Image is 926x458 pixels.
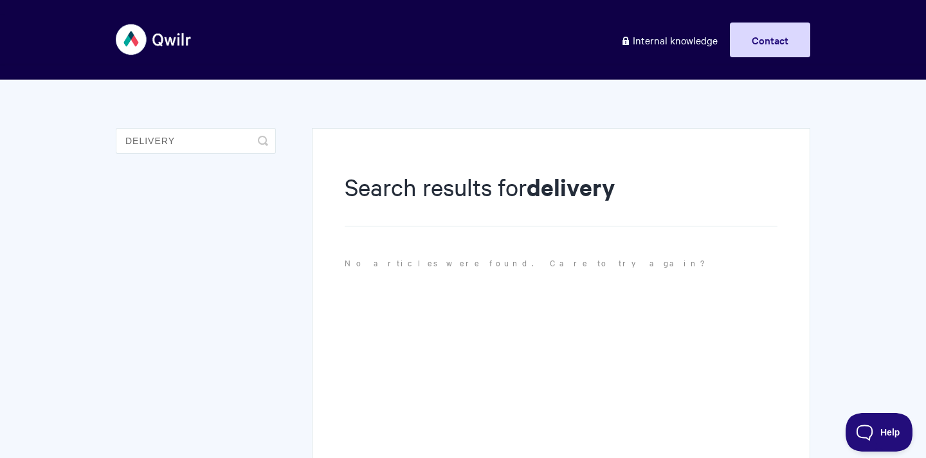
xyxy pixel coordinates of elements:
p: No articles were found. Care to try again? [345,256,777,270]
strong: delivery [527,171,615,203]
iframe: Toggle Customer Support [846,413,913,452]
h1: Search results for [345,170,777,226]
input: Search [116,128,276,154]
a: Contact [730,23,810,57]
a: Internal knowledge [611,23,727,57]
img: Qwilr Help Center [116,15,192,64]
